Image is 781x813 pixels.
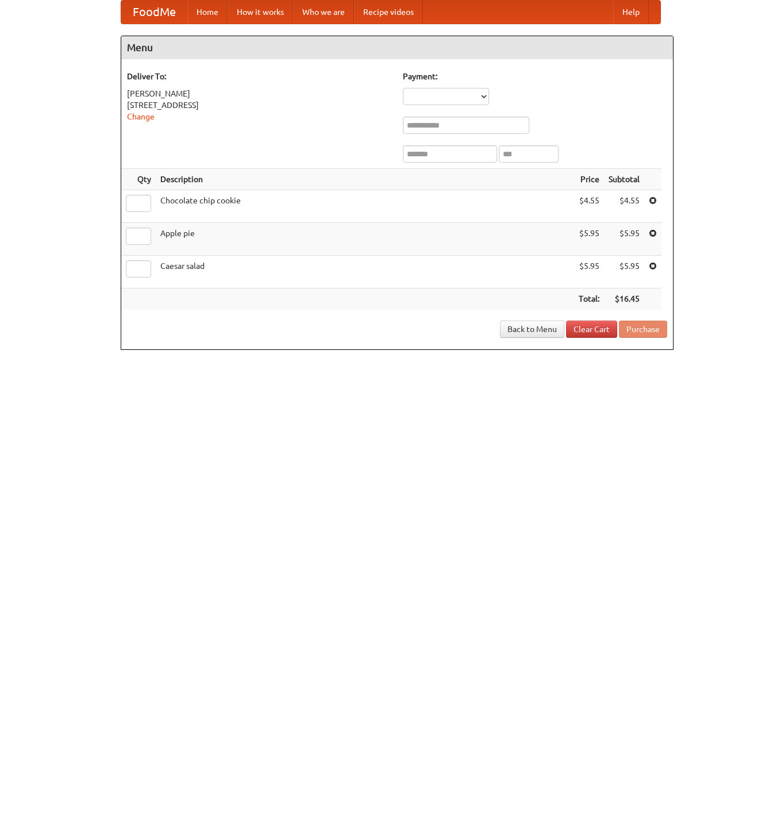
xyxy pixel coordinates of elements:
[574,169,604,190] th: Price
[127,71,391,82] h5: Deliver To:
[604,288,644,310] th: $16.45
[156,190,574,223] td: Chocolate chip cookie
[403,71,667,82] h5: Payment:
[156,223,574,256] td: Apple pie
[604,190,644,223] td: $4.55
[574,223,604,256] td: $5.95
[127,112,155,121] a: Change
[156,256,574,288] td: Caesar salad
[354,1,423,24] a: Recipe videos
[121,36,673,59] h4: Menu
[228,1,293,24] a: How it works
[127,88,391,99] div: [PERSON_NAME]
[187,1,228,24] a: Home
[121,169,156,190] th: Qty
[566,321,617,338] a: Clear Cart
[156,169,574,190] th: Description
[604,256,644,288] td: $5.95
[293,1,354,24] a: Who we are
[613,1,649,24] a: Help
[127,99,391,111] div: [STREET_ADDRESS]
[121,1,187,24] a: FoodMe
[500,321,564,338] a: Back to Menu
[574,190,604,223] td: $4.55
[604,169,644,190] th: Subtotal
[619,321,667,338] button: Purchase
[574,288,604,310] th: Total:
[574,256,604,288] td: $5.95
[604,223,644,256] td: $5.95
